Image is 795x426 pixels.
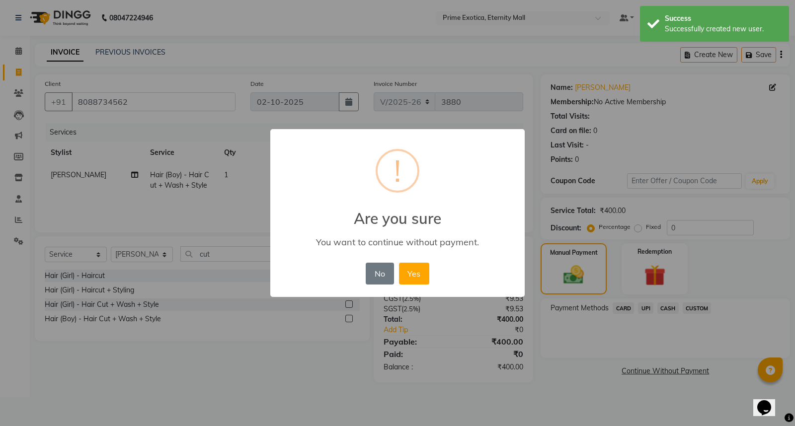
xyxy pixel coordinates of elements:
h2: Are you sure [270,198,525,227]
div: Successfully created new user. [665,24,782,34]
iframe: chat widget [753,386,785,416]
div: Success [665,13,782,24]
div: ! [394,151,401,191]
button: Yes [399,263,429,284]
div: You want to continue without payment. [285,236,510,248]
button: No [366,263,394,284]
